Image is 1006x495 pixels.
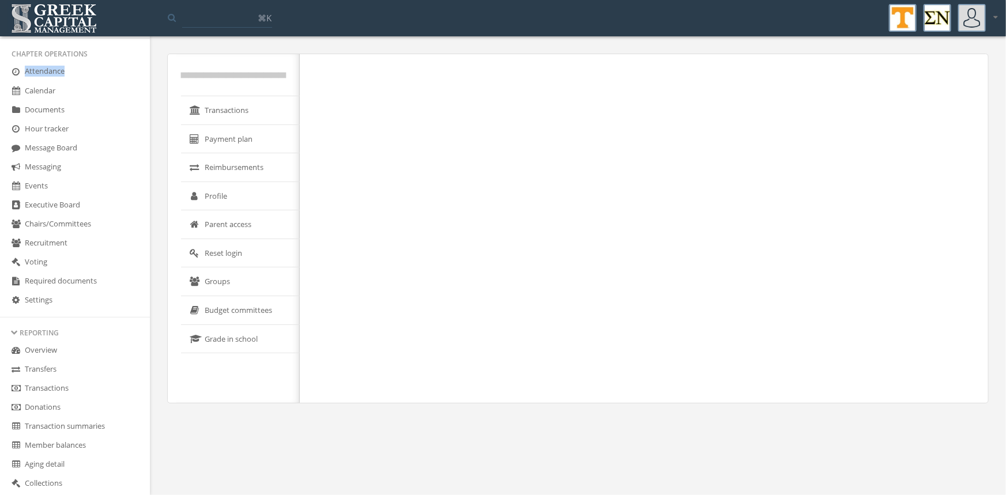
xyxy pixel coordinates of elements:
[181,210,300,239] a: Parent access
[181,153,300,182] a: Reimbursements
[258,12,272,24] span: ⌘K
[181,125,300,154] a: Payment plan
[181,96,300,125] a: Transactions
[12,328,138,338] div: Reporting
[181,267,300,296] a: Groups
[181,239,300,268] a: Reset login
[181,70,286,78] span: --------------
[181,182,300,211] a: Profile
[181,325,300,354] a: Grade in school
[181,296,300,325] a: Budget committees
